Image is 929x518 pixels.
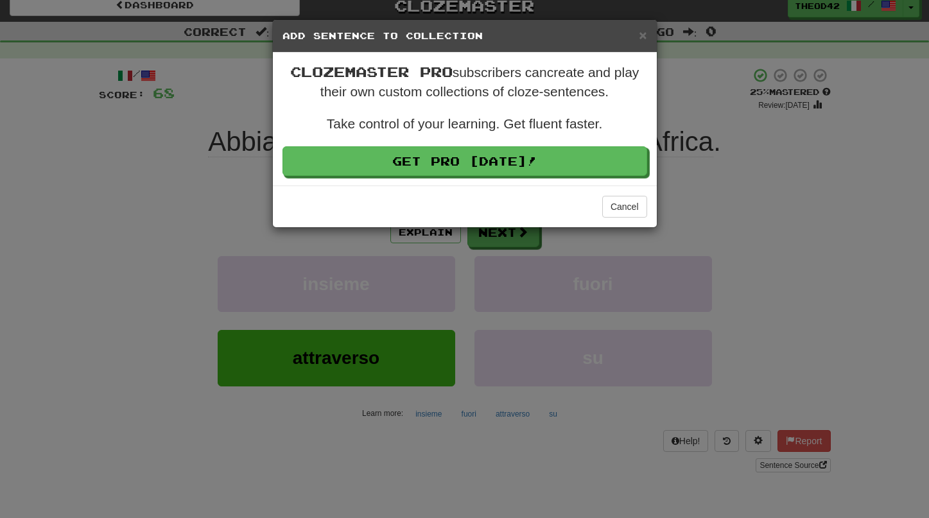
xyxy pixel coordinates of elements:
span: Clozemaster Pro [290,64,453,80]
a: Get Pro [DATE]! [282,146,647,176]
p: Take control of your learning. Get fluent faster. [282,114,647,134]
span: × [639,28,647,42]
h5: Add Sentence to Collection [282,30,647,42]
p: subscribers can create and play their own custom collections of cloze-sentences. [282,62,647,101]
button: Cancel [602,196,647,218]
button: Close [639,28,647,42]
